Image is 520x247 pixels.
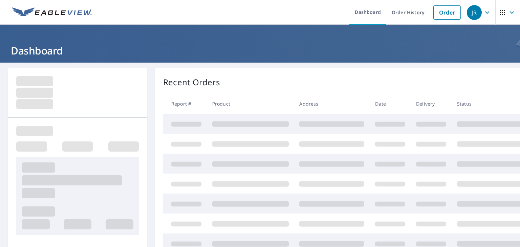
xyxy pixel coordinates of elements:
h1: Dashboard [8,44,512,58]
div: JR [467,5,482,20]
a: Order [433,5,461,20]
th: Address [294,94,370,114]
th: Product [207,94,294,114]
th: Date [370,94,411,114]
p: Recent Orders [163,76,220,88]
img: EV Logo [12,7,92,18]
th: Report # [163,94,207,114]
th: Delivery [411,94,452,114]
